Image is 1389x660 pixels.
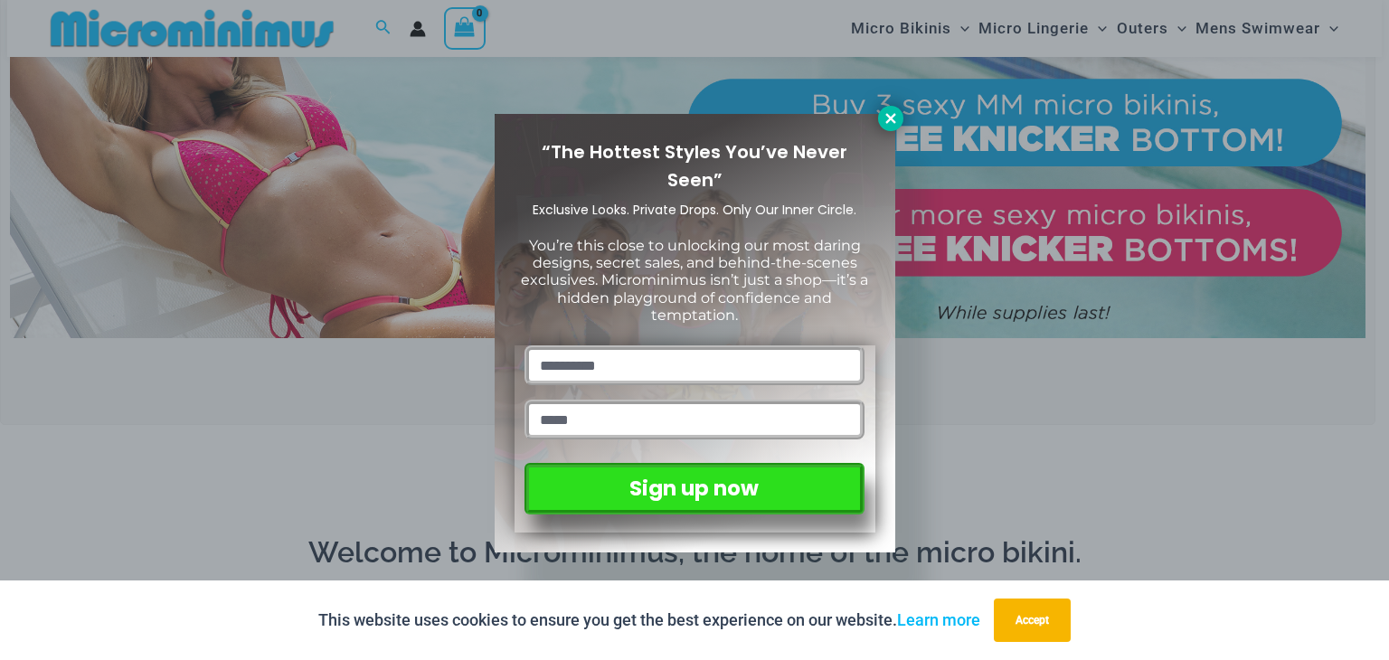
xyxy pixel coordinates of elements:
button: Close [878,106,903,131]
span: Exclusive Looks. Private Drops. Only Our Inner Circle. [533,201,856,219]
a: Learn more [897,610,980,629]
span: “The Hottest Styles You’ve Never Seen” [542,139,847,193]
span: You’re this close to unlocking our most daring designs, secret sales, and behind-the-scenes exclu... [521,237,868,324]
button: Accept [994,599,1071,642]
button: Sign up now [524,463,864,514]
p: This website uses cookies to ensure you get the best experience on our website. [318,607,980,634]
